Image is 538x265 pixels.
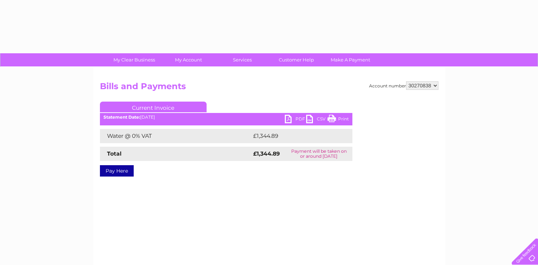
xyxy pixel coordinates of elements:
[369,81,438,90] div: Account number
[100,129,251,143] td: Water @ 0% VAT
[105,53,164,66] a: My Clear Business
[251,129,341,143] td: £1,344.89
[100,81,438,95] h2: Bills and Payments
[159,53,218,66] a: My Account
[103,114,140,120] b: Statement Date:
[267,53,326,66] a: Customer Help
[321,53,380,66] a: Make A Payment
[100,102,207,112] a: Current Invoice
[285,115,306,125] a: PDF
[327,115,349,125] a: Print
[213,53,272,66] a: Services
[286,147,352,161] td: Payment will be taken on or around [DATE]
[100,165,134,177] a: Pay Here
[253,150,280,157] strong: £1,344.89
[100,115,352,120] div: [DATE]
[107,150,122,157] strong: Total
[306,115,327,125] a: CSV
